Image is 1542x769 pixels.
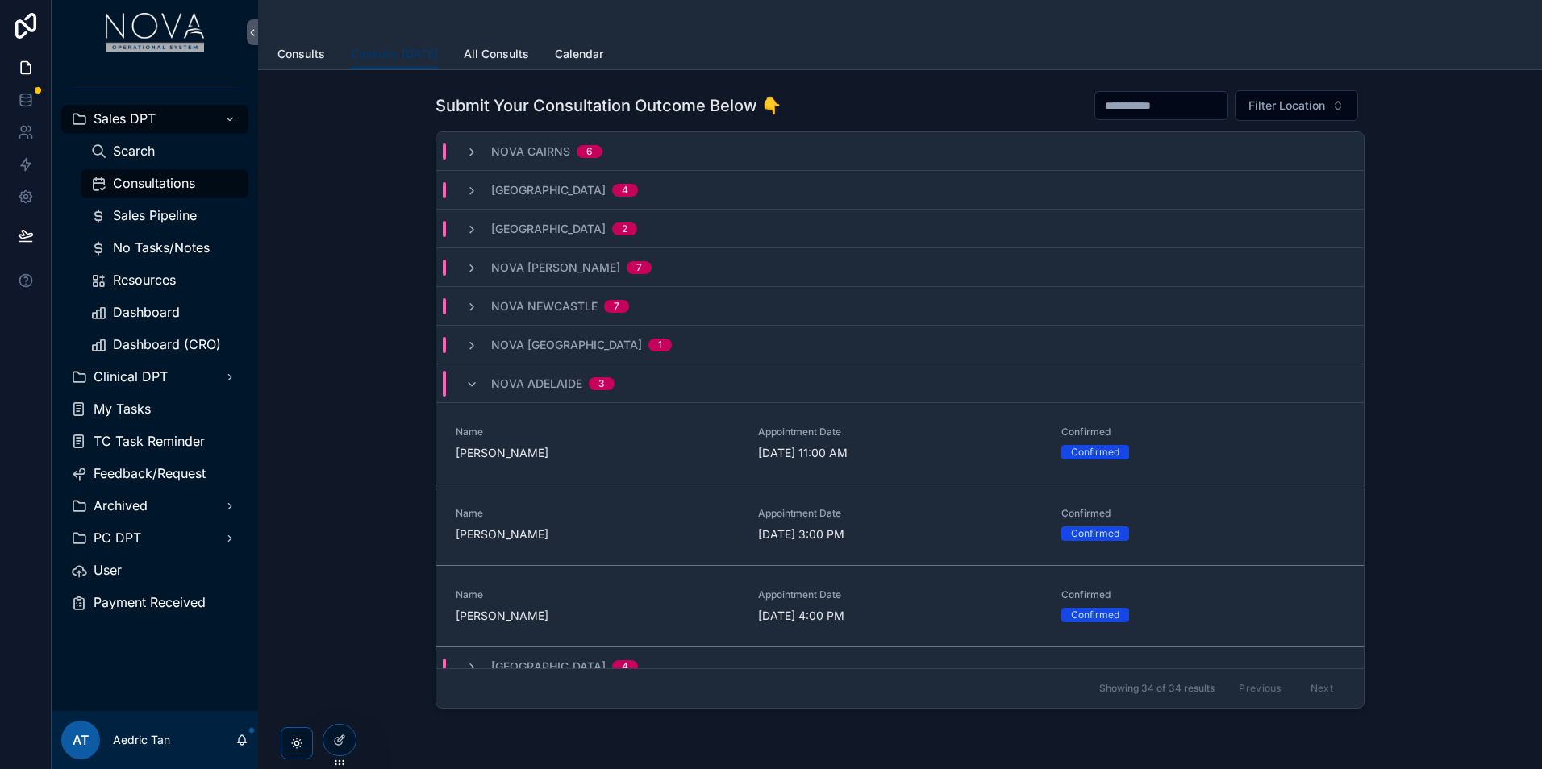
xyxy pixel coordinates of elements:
[277,39,325,72] a: Consults
[94,433,205,450] span: TC Task Reminder
[456,507,739,520] span: Name
[113,304,180,321] span: Dashboard
[351,46,438,62] span: Consults [DATE]
[61,395,248,424] a: My Tasks
[94,368,168,385] span: Clinical DPT
[94,110,156,127] span: Sales DPT
[491,221,606,237] span: [GEOGRAPHIC_DATA]
[1071,445,1119,459] div: Confirmed
[464,39,529,72] a: All Consults
[61,556,248,585] a: User
[622,184,628,197] div: 4
[456,526,739,542] span: [PERSON_NAME]
[113,336,221,353] span: Dashboard (CRO)
[277,46,325,62] span: Consults
[491,337,642,353] span: Nova [GEOGRAPHIC_DATA]
[94,530,141,547] span: PC DPT
[436,403,1364,484] a: Name[PERSON_NAME]Appointment Date[DATE] 11:00 AMConfirmedConfirmed
[636,261,642,274] div: 7
[436,94,781,117] h1: Submit Your Consultation Outcome Below 👇
[61,105,248,134] a: Sales DPT
[491,182,606,198] span: [GEOGRAPHIC_DATA]
[758,507,1041,520] span: Appointment Date
[113,143,155,160] span: Search
[1099,682,1215,695] span: Showing 34 of 34 results
[1061,588,1344,601] span: Confirmed
[94,562,122,579] span: User
[555,39,603,72] a: Calendar
[81,330,248,360] a: Dashboard (CRO)
[658,339,662,351] div: 1
[614,300,619,313] div: 7
[491,376,582,392] span: Nova Adelaide
[491,143,570,160] span: Nova Cairns
[61,363,248,392] a: Clinical DPT
[81,234,248,263] a: No Tasks/Notes
[81,169,248,198] a: Consultations
[456,588,739,601] span: Name
[622,660,628,673] div: 4
[61,588,248,617] a: Payment Received
[491,260,620,276] span: Nova [PERSON_NAME]
[436,566,1364,647] a: Name[PERSON_NAME]Appointment Date[DATE] 4:00 PMConfirmedConfirmed
[758,426,1041,439] span: Appointment Date
[94,465,206,482] span: Feedback/Request
[61,524,248,553] a: PC DPT
[622,222,627,235] div: 2
[1248,98,1325,114] span: Filter Location
[81,202,248,231] a: Sales Pipeline
[758,588,1041,601] span: Appointment Date
[94,497,148,514] span: Archived
[61,492,248,521] a: Archived
[758,445,1041,461] span: [DATE] 11:00 AM
[758,526,1041,542] span: [DATE] 3:00 PM
[464,46,529,62] span: All Consults
[598,377,605,390] div: 3
[1071,608,1119,622] div: Confirmed
[351,39,438,70] a: Consults [DATE]
[81,137,248,166] a: Search
[456,445,739,461] span: [PERSON_NAME]
[456,426,739,439] span: Name
[1061,426,1344,439] span: Confirmed
[1235,90,1358,121] button: Select Button
[106,13,205,52] img: App logo
[436,484,1364,566] a: Name[PERSON_NAME]Appointment Date[DATE] 3:00 PMConfirmedConfirmed
[456,608,739,624] span: [PERSON_NAME]
[81,298,248,327] a: Dashboard
[555,46,603,62] span: Calendar
[113,207,197,224] span: Sales Pipeline
[758,608,1041,624] span: [DATE] 4:00 PM
[113,732,170,748] p: Aedric Tan
[113,239,210,256] span: No Tasks/Notes
[73,730,89,750] span: AT
[586,145,593,158] div: 6
[61,427,248,456] a: TC Task Reminder
[113,272,176,289] span: Resources
[113,175,195,192] span: Consultations
[61,459,248,488] a: Feedback/Request
[81,266,248,295] a: Resources
[1071,526,1119,541] div: Confirmed
[94,401,151,418] span: My Tasks
[52,64,258,638] div: scrollable content
[1061,507,1344,520] span: Confirmed
[491,298,598,314] span: Nova Newcastle
[491,659,606,675] span: [GEOGRAPHIC_DATA]
[94,594,206,611] span: Payment Received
